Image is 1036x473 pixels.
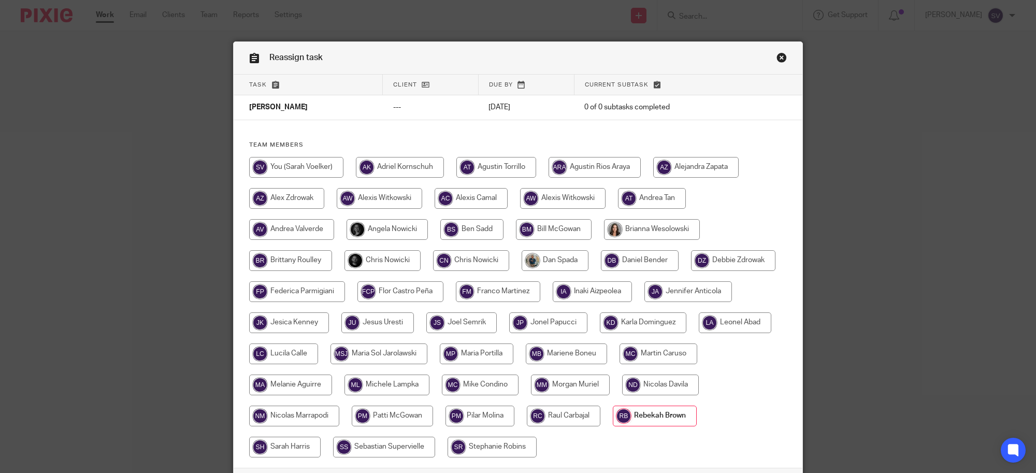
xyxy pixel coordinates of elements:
span: Client [393,82,417,88]
span: Due by [489,82,513,88]
span: Current subtask [585,82,649,88]
a: Close this dialog window [776,52,787,66]
span: Task [249,82,267,88]
h4: Team members [249,141,787,149]
span: Reassign task [269,53,323,62]
td: 0 of 0 subtasks completed [574,95,751,120]
p: [DATE] [488,102,564,112]
p: --- [393,102,468,112]
span: [PERSON_NAME] [249,104,308,111]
